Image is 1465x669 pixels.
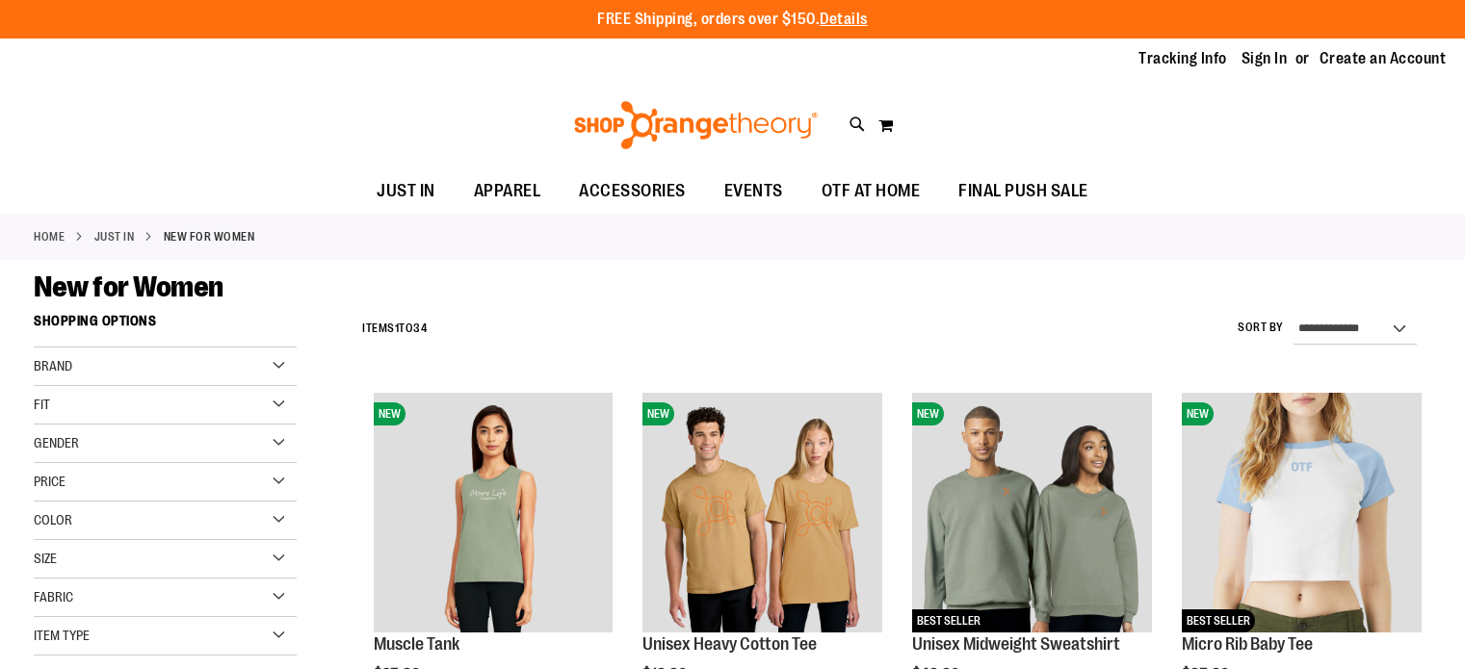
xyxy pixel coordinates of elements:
strong: Shopping Options [34,304,297,347]
a: Home [34,228,65,245]
a: EVENTS [705,169,802,214]
a: Unisex Heavy Cotton TeeNEW [642,393,882,635]
span: JUST IN [377,169,435,213]
span: NEW [912,402,944,425]
a: Micro Rib Baby Tee [1182,634,1313,654]
p: FREE Shipping, orders over $150. [597,9,868,31]
img: Unisex Midweight Sweatshirt [912,393,1152,632]
span: OTF AT HOME [822,169,921,213]
span: NEW [642,402,674,425]
a: Sign In [1242,48,1288,69]
a: Muscle TankNEW [374,393,614,635]
a: Unisex Midweight SweatshirtNEWBEST SELLER [912,393,1152,635]
strong: New for Women [164,228,255,245]
a: Muscle Tank [374,634,459,654]
span: Price [34,474,65,489]
span: BEST SELLER [912,609,985,632]
h2: Items to [362,314,427,344]
a: Tracking Info [1138,48,1227,69]
a: JUST IN [94,228,135,245]
a: APPAREL [455,169,561,214]
a: Details [820,11,868,28]
span: BEST SELLER [1182,609,1255,632]
span: APPAREL [474,169,541,213]
a: Micro Rib Baby TeeNEWBEST SELLER [1182,393,1422,635]
span: New for Women [34,270,223,303]
span: Item Type [34,628,90,643]
span: Color [34,512,72,527]
span: NEW [1182,402,1214,425]
img: Muscle Tank [374,393,614,632]
a: FINAL PUSH SALE [939,169,1108,214]
span: Brand [34,358,72,373]
a: Unisex Midweight Sweatshirt [912,634,1120,654]
a: ACCESSORIES [560,169,705,214]
img: Shop Orangetheory [571,101,821,149]
img: Unisex Heavy Cotton Tee [642,393,882,632]
span: 1 [395,322,400,335]
span: ACCESSORIES [579,169,686,213]
span: EVENTS [724,169,783,213]
label: Sort By [1238,320,1284,336]
span: Fit [34,397,50,412]
a: JUST IN [357,169,455,213]
a: Unisex Heavy Cotton Tee [642,634,817,654]
span: Size [34,551,57,566]
span: FINAL PUSH SALE [958,169,1088,213]
span: Fabric [34,589,73,605]
img: Micro Rib Baby Tee [1182,393,1422,632]
span: NEW [374,402,405,425]
span: Gender [34,435,79,450]
a: Create an Account [1320,48,1447,69]
a: OTF AT HOME [802,169,940,214]
span: 34 [413,322,427,335]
